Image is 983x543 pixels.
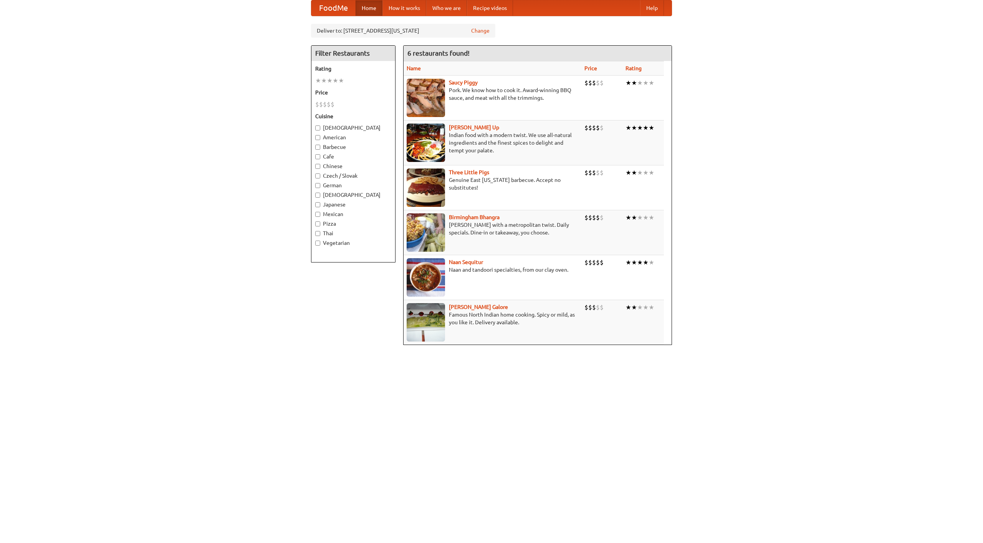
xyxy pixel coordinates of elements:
[626,168,631,177] li: ★
[315,65,391,73] h5: Rating
[315,221,320,226] input: Pizza
[311,0,356,16] a: FoodMe
[588,168,592,177] li: $
[407,86,578,102] p: Pork. We know how to cook it. Award-winning BBQ sauce, and meat with all the trimmings.
[584,79,588,87] li: $
[643,124,649,132] li: ★
[592,124,596,132] li: $
[637,168,643,177] li: ★
[315,112,391,120] h5: Cuisine
[382,0,426,16] a: How it works
[596,124,600,132] li: $
[315,135,320,140] input: American
[626,303,631,312] li: ★
[315,210,391,218] label: Mexican
[327,76,333,85] li: ★
[338,76,344,85] li: ★
[637,124,643,132] li: ★
[643,168,649,177] li: ★
[407,258,445,297] img: naansequitur.jpg
[596,258,600,267] li: $
[315,212,320,217] input: Mexican
[600,79,604,87] li: $
[407,168,445,207] img: littlepigs.jpg
[631,258,637,267] li: ★
[315,154,320,159] input: Cafe
[315,134,391,141] label: American
[637,213,643,222] li: ★
[407,266,578,274] p: Naan and tandoori specialties, from our clay oven.
[315,125,320,130] input: [DEMOGRAPHIC_DATA]
[315,172,391,180] label: Czech / Slovak
[323,100,327,109] li: $
[426,0,467,16] a: Who we are
[584,65,597,71] a: Price
[407,176,578,191] p: Genuine East [US_STATE] barbecue. Accept no substitutes!
[449,214,500,220] a: Birmingham Bhangra
[584,303,588,312] li: $
[407,131,578,154] p: Indian food with a modern twist. We use all-natural ingredients and the finest spices to delight ...
[588,303,592,312] li: $
[626,213,631,222] li: ★
[640,0,664,16] a: Help
[584,168,588,177] li: $
[407,124,445,162] img: curryup.jpg
[596,213,600,222] li: $
[584,124,588,132] li: $
[649,258,654,267] li: ★
[315,183,320,188] input: German
[637,79,643,87] li: ★
[631,213,637,222] li: ★
[315,241,320,246] input: Vegetarian
[600,258,604,267] li: $
[315,124,391,132] label: [DEMOGRAPHIC_DATA]
[327,100,331,109] li: $
[315,100,319,109] li: $
[315,89,391,96] h5: Price
[637,303,643,312] li: ★
[592,303,596,312] li: $
[626,79,631,87] li: ★
[592,168,596,177] li: $
[449,259,483,265] a: Naan Sequitur
[315,162,391,170] label: Chinese
[631,303,637,312] li: ★
[649,168,654,177] li: ★
[331,100,334,109] li: $
[643,213,649,222] li: ★
[321,76,327,85] li: ★
[643,303,649,312] li: ★
[596,168,600,177] li: $
[649,303,654,312] li: ★
[315,231,320,236] input: Thai
[631,124,637,132] li: ★
[407,65,421,71] a: Name
[407,221,578,236] p: [PERSON_NAME] with a metropolitan twist. Daily specials. Dine-in or takeaway, you choose.
[315,229,391,237] label: Thai
[407,50,470,57] ng-pluralize: 6 restaurants found!
[315,164,320,169] input: Chinese
[592,79,596,87] li: $
[649,79,654,87] li: ★
[449,79,478,86] a: Saucy Piggy
[584,258,588,267] li: $
[449,304,508,310] b: [PERSON_NAME] Galore
[596,303,600,312] li: $
[315,145,320,150] input: Barbecue
[315,220,391,228] label: Pizza
[407,79,445,117] img: saucy.jpg
[315,153,391,160] label: Cafe
[588,213,592,222] li: $
[315,193,320,198] input: [DEMOGRAPHIC_DATA]
[407,311,578,326] p: Famous North Indian home cooking. Spicy or mild, as you like it. Delivery available.
[592,258,596,267] li: $
[407,303,445,342] img: currygalore.jpg
[315,239,391,247] label: Vegetarian
[467,0,513,16] a: Recipe videos
[584,213,588,222] li: $
[649,124,654,132] li: ★
[649,213,654,222] li: ★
